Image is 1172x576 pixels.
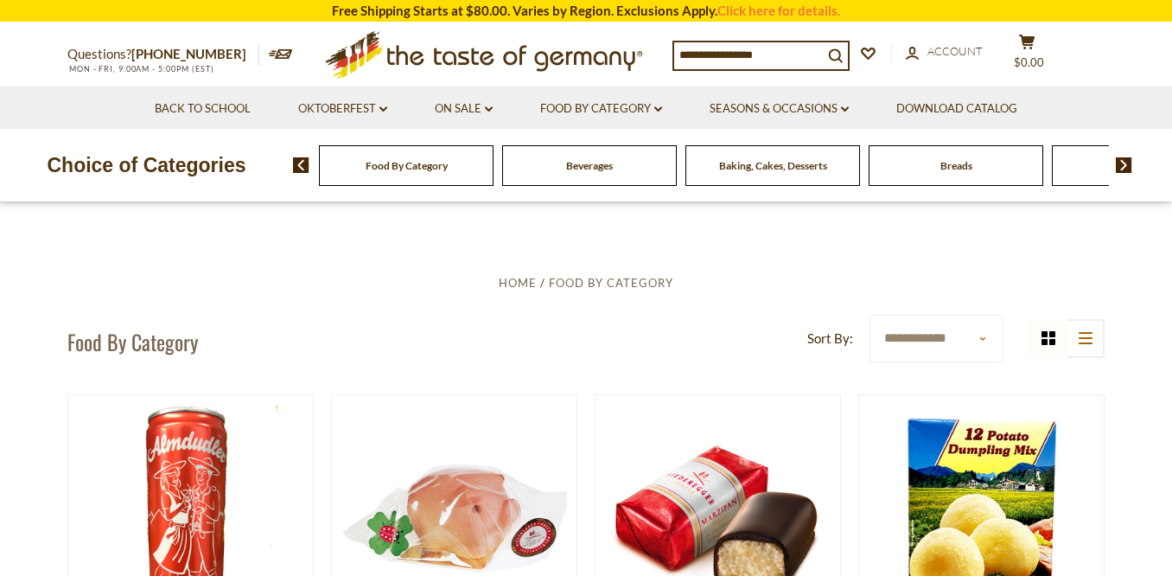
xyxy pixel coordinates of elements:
[896,99,1017,118] a: Download Catalog
[940,159,972,172] a: Breads
[499,276,537,290] a: Home
[1001,34,1053,77] button: $0.00
[67,64,214,74] span: MON - FRI, 9:00AM - 5:00PM (EST)
[717,3,840,18] a: Click here for details.
[927,44,983,58] span: Account
[366,159,448,172] a: Food By Category
[540,99,662,118] a: Food By Category
[906,42,983,61] a: Account
[710,99,849,118] a: Seasons & Occasions
[435,99,493,118] a: On Sale
[298,99,387,118] a: Oktoberfest
[155,99,251,118] a: Back to School
[807,328,853,349] label: Sort By:
[1116,157,1132,173] img: next arrow
[131,46,246,61] a: [PHONE_NUMBER]
[67,43,259,66] p: Questions?
[566,159,613,172] a: Beverages
[719,159,827,172] a: Baking, Cakes, Desserts
[1014,55,1044,69] span: $0.00
[549,276,673,290] a: Food By Category
[293,157,309,173] img: previous arrow
[67,329,198,355] h1: Food By Category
